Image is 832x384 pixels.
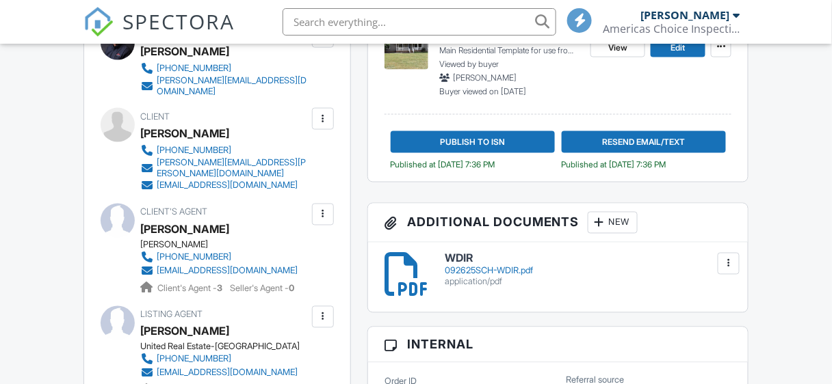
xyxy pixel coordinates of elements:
div: [PERSON_NAME][EMAIL_ADDRESS][PERSON_NAME][DOMAIN_NAME] [157,157,309,179]
a: WDIR 092625SCH-WDIR.pdf application/pdf [445,253,731,288]
img: The Best Home Inspection Software - Spectora [83,7,114,37]
a: [EMAIL_ADDRESS][DOMAIN_NAME] [141,264,298,278]
div: [PERSON_NAME] [141,240,309,251]
a: [PHONE_NUMBER] [141,61,309,75]
div: [PHONE_NUMBER] [157,252,232,263]
div: [PHONE_NUMBER] [157,354,232,365]
div: [EMAIL_ADDRESS][DOMAIN_NAME] [157,368,298,379]
div: [EMAIL_ADDRESS][DOMAIN_NAME] [157,180,298,191]
a: [PERSON_NAME] [141,321,230,342]
h6: WDIR [445,253,731,265]
div: New [588,212,638,234]
h3: Internal [368,327,748,363]
span: Seller's Agent - [231,284,295,294]
a: [PHONE_NUMBER] [141,251,298,264]
a: [EMAIL_ADDRESS][DOMAIN_NAME] [141,179,309,193]
a: [PERSON_NAME] [141,219,230,240]
span: Listing Agent [141,310,203,320]
div: [EMAIL_ADDRESS][DOMAIN_NAME] [157,266,298,277]
span: Client's Agent [141,207,208,217]
div: [PERSON_NAME][EMAIL_ADDRESS][DOMAIN_NAME] [157,75,309,97]
div: [PERSON_NAME] [141,41,230,61]
a: [PERSON_NAME][EMAIL_ADDRESS][PERSON_NAME][DOMAIN_NAME] [141,157,309,179]
a: [PHONE_NUMBER] [141,353,298,366]
a: [EMAIL_ADDRESS][DOMAIN_NAME] [141,366,298,380]
a: [PERSON_NAME][EMAIL_ADDRESS][DOMAIN_NAME] [141,75,309,97]
div: [PHONE_NUMBER] [157,145,232,156]
span: SPECTORA [123,7,235,36]
div: [PERSON_NAME] [141,123,230,143]
strong: 0 [289,284,295,294]
span: Client's Agent - [158,284,225,294]
a: [PHONE_NUMBER] [141,143,309,157]
div: 092625SCH-WDIR.pdf [445,266,731,277]
h3: Additional Documents [368,204,748,243]
a: SPECTORA [83,18,235,47]
input: Search everything... [283,8,556,36]
div: [PHONE_NUMBER] [157,63,232,74]
strong: 3 [218,284,223,294]
div: application/pdf [445,277,731,288]
span: Client [141,111,170,122]
div: [PERSON_NAME] [640,8,729,22]
div: Americas Choice Inspections - Triad [603,22,740,36]
div: United Real Estate-[GEOGRAPHIC_DATA] [141,342,309,353]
